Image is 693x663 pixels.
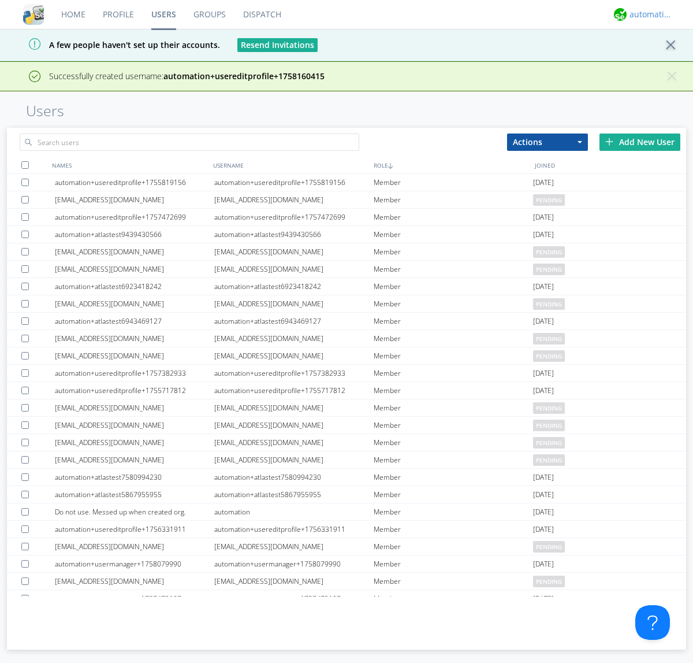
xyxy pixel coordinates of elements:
span: pending [533,333,565,345]
a: automation+atlastest7580994230automation+atlastest7580994230Member[DATE] [7,469,686,486]
div: automation+atlastest7580994230 [55,469,214,486]
div: Member [374,555,533,572]
div: [EMAIL_ADDRESS][DOMAIN_NAME] [214,243,374,260]
span: pending [533,194,565,206]
div: automation+usereditprofile+1756331911 [55,521,214,538]
span: pending [533,420,565,431]
div: Member [374,313,533,329]
a: automation+usereditprofile+1755717812automation+usereditprofile+1755717812Member[DATE] [7,382,686,399]
div: [EMAIL_ADDRESS][DOMAIN_NAME] [55,434,214,451]
a: [EMAIL_ADDRESS][DOMAIN_NAME][EMAIL_ADDRESS][DOMAIN_NAME]Memberpending [7,295,686,313]
a: [EMAIL_ADDRESS][DOMAIN_NAME][EMAIL_ADDRESS][DOMAIN_NAME]Memberpending [7,538,686,555]
div: [EMAIL_ADDRESS][DOMAIN_NAME] [214,399,374,416]
div: Member [374,451,533,468]
div: automation+usereditprofile+1757382933 [55,365,214,381]
div: JOINED [532,157,693,173]
img: d2d01cd9b4174d08988066c6d424eccd [614,8,627,21]
a: automation+usermanager+1758079990automation+usermanager+1758079990Member[DATE] [7,555,686,573]
span: [DATE] [533,313,554,330]
div: Member [374,330,533,347]
div: automation+atlastest5867955955 [55,486,214,503]
div: [EMAIL_ADDRESS][DOMAIN_NAME] [55,347,214,364]
div: automation+usereditprofile+1757382933 [214,365,374,381]
div: NAMES [49,157,210,173]
div: Member [374,278,533,295]
a: automation+atlastest9439430566automation+atlastest9439430566Member[DATE] [7,226,686,243]
div: automation+usereditprofile+1755819156 [214,174,374,191]
div: [EMAIL_ADDRESS][DOMAIN_NAME] [55,330,214,347]
div: Member [374,365,533,381]
a: [EMAIL_ADDRESS][DOMAIN_NAME][EMAIL_ADDRESS][DOMAIN_NAME]Memberpending [7,434,686,451]
div: [EMAIL_ADDRESS][DOMAIN_NAME] [214,191,374,208]
span: [DATE] [533,382,554,399]
a: automation+usermanager+1757473107automation+usermanager+1757473107Member[DATE] [7,590,686,608]
span: pending [533,246,565,258]
span: pending [533,264,565,275]
a: [EMAIL_ADDRESS][DOMAIN_NAME][EMAIL_ADDRESS][DOMAIN_NAME]Memberpending [7,399,686,417]
div: automation+atlastest7580994230 [214,469,374,486]
div: Member [374,521,533,538]
span: pending [533,402,565,414]
div: Member [374,347,533,364]
div: automation+atlas [629,9,673,20]
span: pending [533,541,565,553]
div: automation+usermanager+1758079990 [55,555,214,572]
span: [DATE] [533,521,554,538]
div: [EMAIL_ADDRESS][DOMAIN_NAME] [55,191,214,208]
a: [EMAIL_ADDRESS][DOMAIN_NAME][EMAIL_ADDRESS][DOMAIN_NAME]Memberpending [7,451,686,469]
div: automation+usereditprofile+1756331911 [214,521,374,538]
div: USERNAME [210,157,371,173]
div: Member [374,469,533,486]
div: Member [374,191,533,208]
a: [EMAIL_ADDRESS][DOMAIN_NAME][EMAIL_ADDRESS][DOMAIN_NAME]Memberpending [7,573,686,590]
div: [EMAIL_ADDRESS][DOMAIN_NAME] [55,573,214,590]
div: [EMAIL_ADDRESS][DOMAIN_NAME] [214,434,374,451]
div: [EMAIL_ADDRESS][DOMAIN_NAME] [55,295,214,312]
div: automation+usereditprofile+1755717812 [214,382,374,399]
div: automation+atlastest6943469127 [214,313,374,329]
div: [EMAIL_ADDRESS][DOMAIN_NAME] [214,417,374,434]
span: [DATE] [533,365,554,382]
div: Member [374,503,533,520]
a: Do not use. Messed up when created org.automationMember[DATE] [7,503,686,521]
span: [DATE] [533,278,554,295]
div: automation+atlastest9439430566 [214,226,374,243]
div: [EMAIL_ADDRESS][DOMAIN_NAME] [55,451,214,468]
div: [EMAIL_ADDRESS][DOMAIN_NAME] [55,538,214,555]
span: pending [533,576,565,587]
div: Add New User [599,134,680,151]
div: [EMAIL_ADDRESS][DOMAIN_NAME] [214,451,374,468]
div: automation+usereditprofile+1757472699 [55,209,214,225]
div: automation+atlastest6923418242 [214,278,374,295]
a: [EMAIL_ADDRESS][DOMAIN_NAME][EMAIL_ADDRESS][DOMAIN_NAME]Memberpending [7,191,686,209]
div: Member [374,295,533,312]
div: automation+atlastest6923418242 [55,278,214,295]
span: [DATE] [533,469,554,486]
img: plus.svg [605,138,613,146]
div: automation+usereditprofile+1755819156 [55,174,214,191]
input: Search users [20,134,359,151]
a: automation+atlastest6923418242automation+atlastest6923418242Member[DATE] [7,278,686,295]
img: cddb5a64eb264b2086981ab96f4c1ba7 [23,4,44,25]
div: Member [374,261,533,277]
div: [EMAIL_ADDRESS][DOMAIN_NAME] [214,295,374,312]
div: Member [374,573,533,590]
div: Member [374,243,533,260]
div: [EMAIL_ADDRESS][DOMAIN_NAME] [214,347,374,364]
span: pending [533,454,565,466]
button: Actions [507,134,588,151]
div: [EMAIL_ADDRESS][DOMAIN_NAME] [214,261,374,277]
span: pending [533,437,565,449]
a: automation+usereditprofile+1757382933automation+usereditprofile+1757382933Member[DATE] [7,365,686,382]
div: Member [374,486,533,503]
div: [EMAIL_ADDRESS][DOMAIN_NAME] [55,243,214,260]
span: [DATE] [533,174,554,191]
div: [EMAIL_ADDRESS][DOMAIN_NAME] [55,261,214,277]
a: automation+usereditprofile+1756331911automation+usereditprofile+1756331911Member[DATE] [7,521,686,538]
div: automation [214,503,374,520]
a: [EMAIL_ADDRESS][DOMAIN_NAME][EMAIL_ADDRESS][DOMAIN_NAME]Memberpending [7,417,686,434]
span: pending [533,350,565,362]
div: Member [374,226,533,243]
div: automation+usermanager+1757473107 [214,590,374,607]
div: Member [374,417,533,434]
